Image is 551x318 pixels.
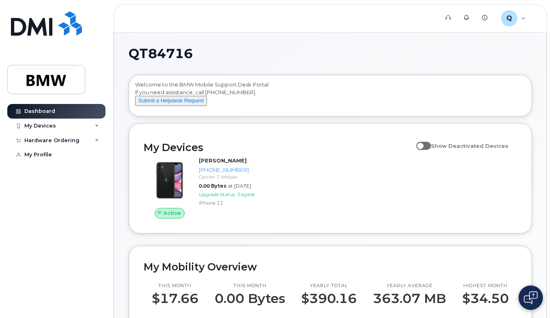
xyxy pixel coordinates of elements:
[199,191,236,197] span: Upgrade Status:
[152,291,198,306] p: $17.66
[524,291,538,304] img: Open chat
[135,81,525,113] div: Welcome to the BMW Mobile Support Desk Portal If you need assistance, call [PHONE_NUMBER].
[215,283,285,289] p: This month
[301,283,357,289] p: Yearly total
[301,291,357,306] p: $390.16
[199,199,258,206] div: iPhone 11
[152,283,198,289] p: This month
[462,291,509,306] p: $34.50
[199,157,247,164] strong: [PERSON_NAME]
[238,191,255,197] span: Eligible
[144,141,412,154] h2: My Devices
[199,173,258,180] div: Carrier: T-Mobile
[164,209,181,217] span: Active
[431,143,508,149] span: Show Deactivated Devices
[199,166,258,174] div: [PHONE_NUMBER]
[144,157,262,218] a: Active[PERSON_NAME][PHONE_NUMBER]Carrier: T-Mobile0.00 Bytesat [DATE]Upgrade Status:EligibleiPhon...
[135,96,207,106] button: Submit a Helpdesk Request
[144,261,517,273] h2: My Mobility Overview
[373,291,446,306] p: 363.07 MB
[373,283,446,289] p: Yearly average
[129,48,193,60] span: QT84716
[150,161,189,200] img: iPhone_11.jpg
[199,183,226,189] span: 0.00 Bytes
[462,283,509,289] p: Highest month
[215,291,285,306] p: 0.00 Bytes
[416,138,423,145] input: Show Deactivated Devices
[135,97,207,104] a: Submit a Helpdesk Request
[228,183,251,189] span: at [DATE]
